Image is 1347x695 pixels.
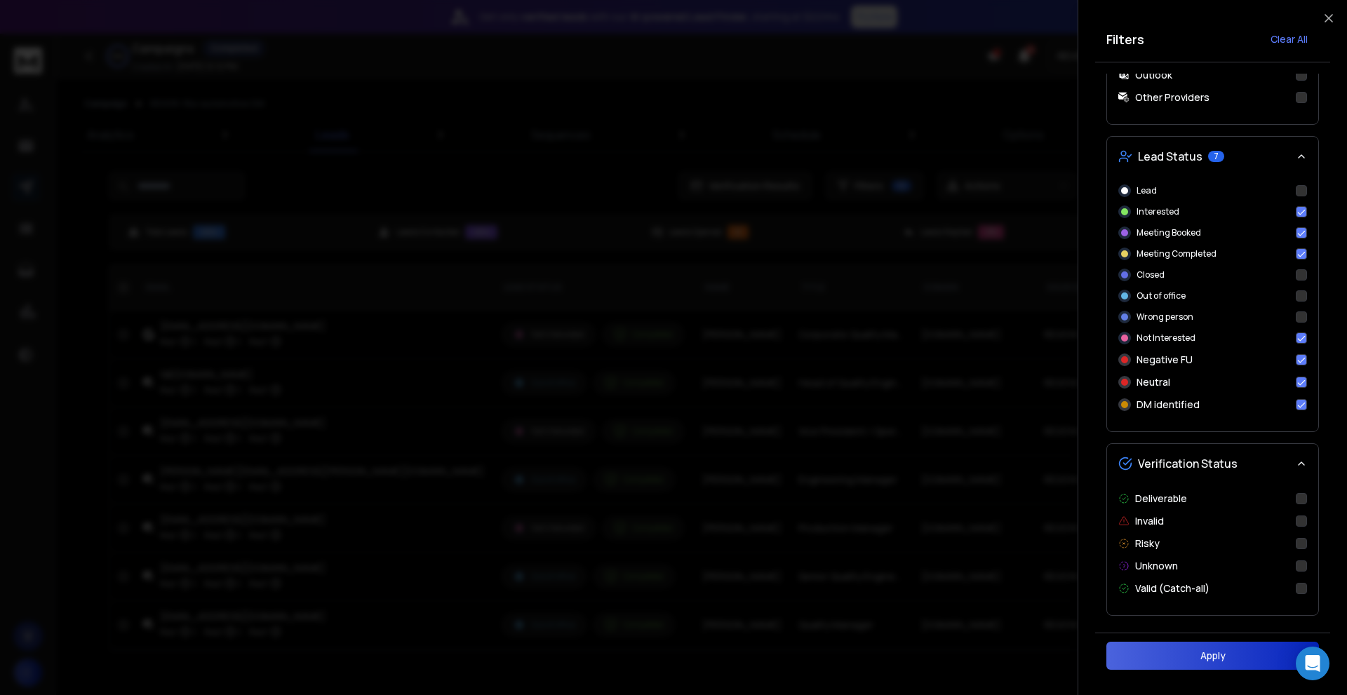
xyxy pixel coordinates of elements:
p: Interested [1137,206,1179,217]
div: Open Intercom Messenger [1296,647,1329,680]
button: Lead Status7 [1107,137,1318,176]
div: Email Provider [1107,37,1318,124]
button: Apply [1106,642,1319,670]
p: Out of office [1137,290,1186,302]
p: Risky [1135,537,1160,551]
p: Outlook [1135,68,1172,82]
p: Wrong person [1137,311,1193,323]
p: Other Providers [1135,90,1209,104]
p: Closed [1137,269,1165,281]
span: Verification Status [1138,455,1238,472]
div: Lead Status7 [1107,176,1318,431]
span: 7 [1208,151,1224,162]
p: DM identified [1137,398,1200,412]
p: Not Interested [1137,332,1195,344]
p: Meeting Completed [1137,248,1217,259]
p: Lead [1137,185,1157,196]
p: Unknown [1135,559,1178,573]
p: Negative FU [1137,353,1193,367]
button: Clear All [1259,25,1319,53]
p: Invalid [1135,514,1164,528]
p: Meeting Booked [1137,227,1201,238]
p: Deliverable [1135,492,1187,506]
span: Lead Status [1138,148,1202,165]
p: Valid (Catch-all) [1135,581,1209,595]
h2: Filters [1106,29,1144,49]
div: Verification Status [1107,483,1318,615]
button: Verification Status [1107,444,1318,483]
p: Neutral [1137,375,1170,389]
